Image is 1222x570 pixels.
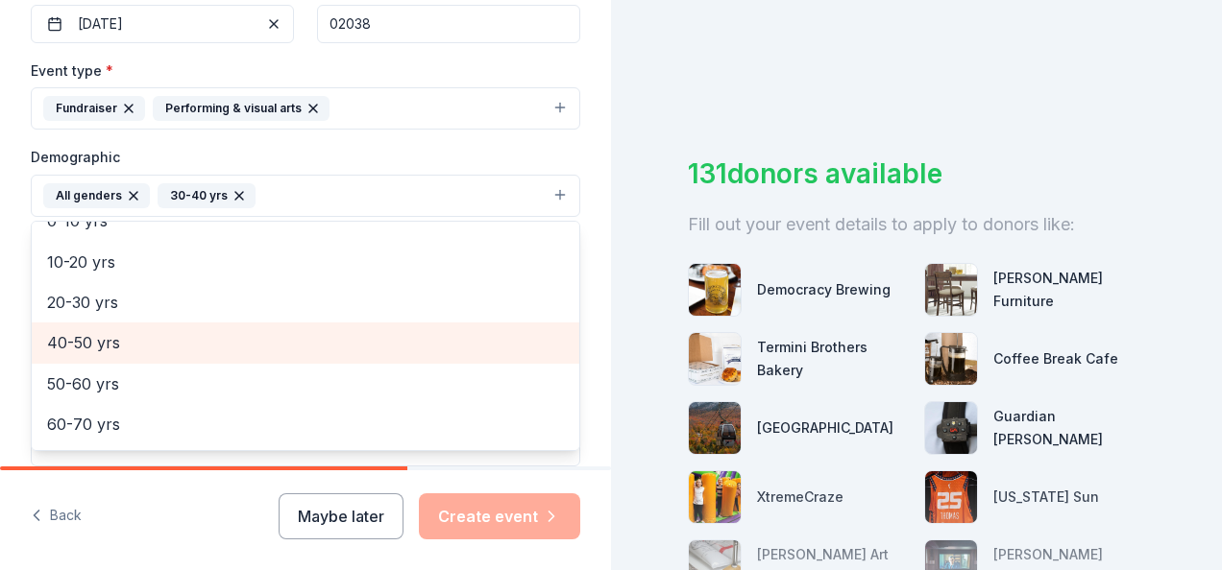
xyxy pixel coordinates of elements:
span: 50-60 yrs [47,371,564,396]
button: All genders30-40 yrs [31,175,580,217]
div: All genders [43,183,150,208]
span: 20-30 yrs [47,290,564,315]
span: 60-70 yrs [47,412,564,437]
span: 10-20 yrs [47,249,564,274]
span: 40-50 yrs [47,330,564,355]
span: 0-10 yrs [47,208,564,233]
div: All genders30-40 yrs [31,221,580,451]
div: 30-40 yrs [158,183,256,208]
